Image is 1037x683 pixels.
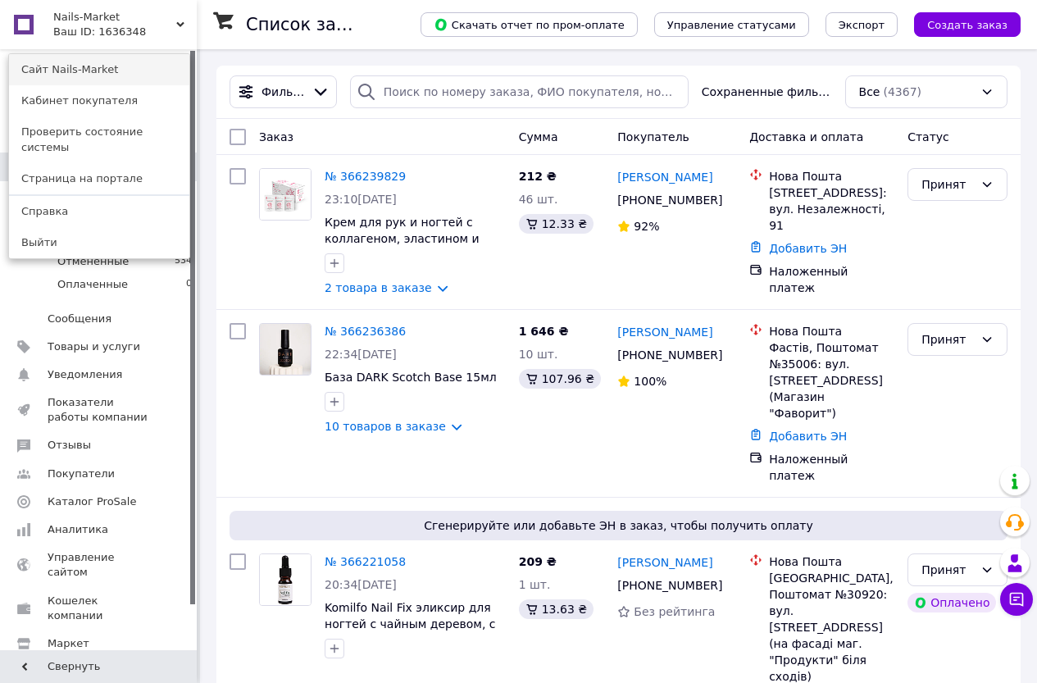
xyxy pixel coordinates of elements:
[9,85,189,116] a: Кабинет покупателя
[350,75,689,108] input: Поиск по номеру заказа, ФИО покупателя, номеру телефона, Email, номеру накладной
[519,170,557,183] span: 212 ₴
[259,323,312,376] a: Фото товару
[325,170,406,183] a: № 366239829
[907,130,949,143] span: Статус
[325,601,495,647] a: Komilfo Nail Fix эликсир для ногтей с чайным деревом, с пипеткой, 10 мл
[702,84,832,100] span: Сохраненные фильтры:
[667,19,796,31] span: Управление статусами
[907,593,996,612] div: Оплачено
[434,17,625,32] span: Скачать отчет по пром-оплате
[48,395,152,425] span: Показатели работы компании
[57,254,129,269] span: Отмененные
[898,17,1021,30] a: Создать заказ
[260,169,311,220] img: Фото товару
[883,85,921,98] span: (4367)
[48,438,91,453] span: Отзывы
[634,220,659,233] span: 92%
[9,54,189,85] a: Сайт Nails-Market
[519,325,569,338] span: 1 646 ₴
[617,554,712,571] a: [PERSON_NAME]
[614,574,723,597] div: [PHONE_NUMBER]
[48,312,111,326] span: Сообщения
[260,324,311,375] img: Фото товару
[519,578,551,591] span: 1 шт.
[749,130,863,143] span: Доставка и оплата
[769,323,894,339] div: Нова Пошта
[325,325,406,338] a: № 366236386
[48,367,122,382] span: Уведомления
[617,130,689,143] span: Покупатель
[614,189,723,212] div: [PHONE_NUMBER]
[9,196,189,227] a: Справка
[57,277,128,292] span: Оплаченные
[325,193,397,206] span: 23:10[DATE]
[9,116,189,162] a: Проверить состояние системы
[519,555,557,568] span: 209 ₴
[246,15,387,34] h1: Список заказов
[654,12,809,37] button: Управление статусами
[769,430,847,443] a: Добавить ЭН
[1000,583,1033,616] button: Чат с покупателем
[325,578,397,591] span: 20:34[DATE]
[634,375,666,388] span: 100%
[921,175,974,194] div: Принят
[769,242,847,255] a: Добавить ЭН
[53,25,122,39] div: Ваш ID: 1636348
[325,420,446,433] a: 10 товаров в заказе
[839,19,885,31] span: Экспорт
[519,369,601,389] div: 107.96 ₴
[175,254,192,269] span: 534
[921,330,974,348] div: Принят
[325,348,397,361] span: 22:34[DATE]
[927,19,1007,31] span: Создать заказ
[769,168,894,184] div: Нова Пошта
[519,348,558,361] span: 10 шт.
[519,130,558,143] span: Сумма
[259,130,293,143] span: Заказ
[634,605,715,618] span: Без рейтинга
[325,281,432,294] a: 2 товара в заказе
[48,339,140,354] span: Товары и услуги
[617,169,712,185] a: [PERSON_NAME]
[260,554,311,605] img: Фото товару
[259,553,312,606] a: Фото товару
[325,216,480,278] a: Крем для рук и ногтей с коллагеном, эластином и экстрактом пиона [PERSON_NAME] 4 мл
[48,494,136,509] span: Каталог ProSale
[826,12,898,37] button: Экспорт
[53,10,176,25] span: Nails-Market
[48,467,115,481] span: Покупатели
[769,451,894,484] div: Наложенный платеж
[614,344,723,367] div: [PHONE_NUMBER]
[769,553,894,570] div: Нова Пошта
[859,84,880,100] span: Все
[9,227,189,258] a: Выйти
[48,636,89,651] span: Маркет
[769,263,894,296] div: Наложенный платеж
[325,555,406,568] a: № 366221058
[914,12,1021,37] button: Создать заказ
[325,371,497,384] a: База DARK Scotch Base 15мл
[519,214,594,234] div: 12.33 ₴
[617,324,712,340] a: [PERSON_NAME]
[921,561,974,579] div: Принят
[519,599,594,619] div: 13.63 ₴
[769,184,894,234] div: [STREET_ADDRESS]: вул. Незалежності, 91
[259,168,312,221] a: Фото товару
[421,12,638,37] button: Скачать отчет по пром-оплате
[9,163,189,194] a: Страница на портале
[262,84,305,100] span: Фильтры
[48,594,152,623] span: Кошелек компании
[186,277,192,292] span: 0
[519,193,558,206] span: 46 шт.
[236,517,1001,534] span: Сгенерируйте или добавьте ЭН в заказ, чтобы получить оплату
[769,339,894,421] div: Фастів, Поштомат №35006: вул. [STREET_ADDRESS] (Магазин "Фаворит")
[48,550,152,580] span: Управление сайтом
[48,522,108,537] span: Аналитика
